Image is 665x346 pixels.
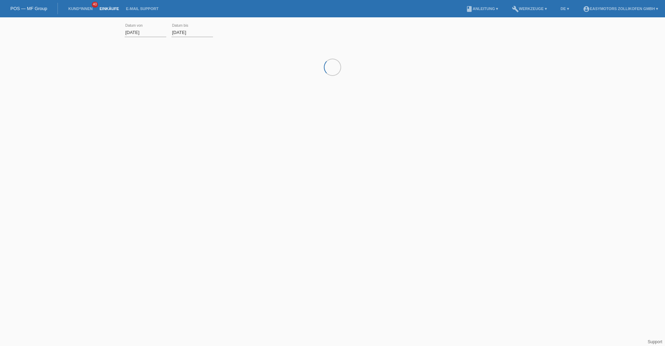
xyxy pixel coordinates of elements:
[466,6,473,12] i: book
[462,7,502,11] a: bookAnleitung ▾
[648,339,662,344] a: Support
[92,2,98,8] span: 40
[65,7,96,11] a: Kund*innen
[557,7,573,11] a: DE ▾
[579,7,662,11] a: account_circleEasymotors Zollikofen GmbH ▾
[123,7,162,11] a: E-Mail Support
[10,6,47,11] a: POS — MF Group
[508,7,550,11] a: buildWerkzeuge ▾
[512,6,519,12] i: build
[96,7,122,11] a: Einkäufe
[583,6,590,12] i: account_circle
